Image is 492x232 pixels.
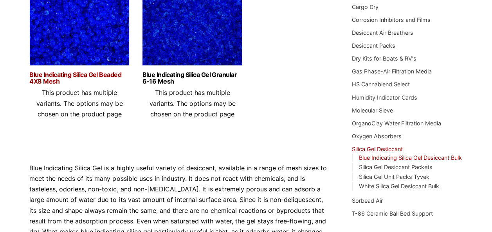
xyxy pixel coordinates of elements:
a: White Silica Gel Desiccant Bulk [359,183,439,189]
a: Blue Indicating Silica Gel Beaded 4X8 Mesh [29,71,130,85]
a: Desiccant Air Breathers [352,29,413,36]
a: Silica Gel Desiccant [352,146,403,152]
a: Corrosion Inhibitors and Films [352,16,431,23]
a: Silica Gel Desiccant Packets [359,164,433,170]
a: Cargo Dry [352,4,378,10]
a: Desiccant Packs [352,42,395,49]
span: This product has multiple variants. The options may be chosen on the product page [36,89,123,118]
span: This product has multiple variants. The options may be chosen on the product page [149,89,235,118]
a: Silica Gel Unit Packs Tyvek [359,173,429,180]
a: Blue Indicating Silica Gel Granular 6-16 Mesh [142,71,242,85]
a: Sorbead Air [352,197,383,204]
a: Oxygen Absorbers [352,133,402,139]
a: T-86 Ceramic Ball Bed Support [352,210,433,217]
a: OrganoClay Water Filtration Media [352,120,441,127]
a: Humidity Indicator Cards [352,94,417,101]
a: Dry Kits for Boats & RV's [352,55,416,62]
a: Gas Phase-Air Filtration Media [352,68,432,75]
a: Molecular Sieve [352,107,393,114]
a: Blue Indicating Silica Gel Desiccant Bulk [359,154,462,161]
a: HS Cannablend Select [352,81,410,87]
